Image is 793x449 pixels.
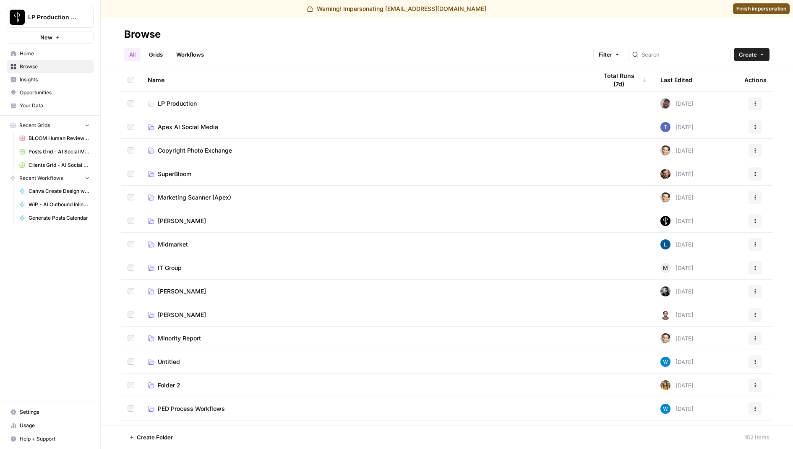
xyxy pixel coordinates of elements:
a: Finish impersonation [733,3,790,14]
span: [PERSON_NAME] [158,217,206,225]
span: M [663,264,668,272]
a: Apex AI Social Media [148,123,584,131]
div: [DATE] [660,380,694,390]
a: SuperBloom [148,170,584,178]
a: Insights [7,73,94,86]
a: Minority Report [148,334,584,343]
img: ek1x7jvswsmo9dhftwa1xhhhh80n [660,169,670,179]
span: [PERSON_NAME] [158,311,206,319]
a: Folder 2 [148,381,584,389]
a: Untitled [148,358,584,366]
span: [PERSON_NAME] [158,287,206,296]
img: e6dqg6lbdbpjqp1a7mpgiwrn07v8 [660,404,670,414]
span: Your Data [20,102,90,109]
img: j7temtklz6amjwtjn5shyeuwpeb0 [660,192,670,202]
div: [DATE] [660,310,694,320]
span: Minority Report [158,334,201,343]
span: Marketing Scanner (Apex) [158,193,231,202]
a: Generate Posts Calendar [16,211,94,225]
span: Recent Grids [19,122,50,129]
span: Folder 2 [158,381,180,389]
img: jujf9ugd1y9aii76pf9yarlb26xy [660,380,670,390]
a: All [124,48,141,61]
a: [PERSON_NAME] [148,217,584,225]
span: Canva Create Design with Image based on Single prompt PERSONALIZED [29,187,90,195]
div: [DATE] [660,404,694,414]
a: Home [7,47,94,60]
input: Search [642,50,727,59]
a: Browse [7,60,94,73]
span: SuperBloom [158,170,191,178]
a: Copyright Photo Exchange [148,146,584,155]
button: New [7,31,94,44]
span: PED Process Workflows [158,405,225,413]
span: Insights [20,76,90,83]
span: Browse [20,63,90,70]
img: e6dqg6lbdbpjqp1a7mpgiwrn07v8 [660,357,670,367]
span: Posts Grid - AI Social Media [29,148,90,156]
span: Create [739,50,757,59]
a: Clients Grid - AI Social Media [16,158,94,172]
img: w50xlh1naze4627dnbfjqd4btcln [660,286,670,296]
a: PED Process Workflows [148,405,584,413]
img: LP Production Workloads Logo [10,10,25,25]
span: Filter [599,50,612,59]
button: Workspace: LP Production Workloads [7,7,94,28]
a: Usage [7,419,94,432]
a: Canva Create Design with Image based on Single prompt PERSONALIZED [16,184,94,198]
a: LP Production [148,99,584,108]
a: Marketing Scanner (Apex) [148,193,584,202]
button: Filter [593,48,625,61]
span: Home [20,50,90,57]
button: Create [734,48,770,61]
div: 152 Items [745,433,770,441]
a: Midmarket [148,240,584,249]
div: Actions [744,68,767,91]
div: [DATE] [660,216,694,226]
img: fdbthlkohqvq3b2ybzi3drh0kqcb [660,310,670,320]
span: New [40,33,52,42]
a: BLOOM Human Review (ver2) [16,132,94,145]
button: Help + Support [7,432,94,446]
a: Grids [144,48,168,61]
img: j7temtklz6amjwtjn5shyeuwpeb0 [660,333,670,343]
div: [DATE] [660,239,694,249]
span: WIP - AI Outbound Inlink Builder from 1 page [29,201,90,208]
div: [DATE] [660,286,694,296]
img: wy7w4sbdaj7qdyha500izznct9l3 [660,216,670,226]
span: Recent Workflows [19,174,63,182]
span: Opportunities [20,89,90,96]
span: Generate Posts Calendar [29,214,90,222]
img: ytzwuzx6khwl459aly6hhom9lt3a [660,239,670,249]
div: Total Runs (7d) [597,68,647,91]
a: Workflows [171,48,209,61]
div: Browse [124,28,161,41]
span: IT Group [158,264,182,272]
div: [DATE] [660,333,694,343]
img: dw2bym9oh1lendkl0jcyb9jgpgea [660,99,670,109]
span: LP Production Workloads [28,13,79,21]
span: BLOOM Human Review (ver2) [29,135,90,142]
span: Clients Grid - AI Social Media [29,161,90,169]
span: Usage [20,422,90,429]
a: Opportunities [7,86,94,99]
div: [DATE] [660,122,694,132]
div: Warning! Impersonating [EMAIL_ADDRESS][DOMAIN_NAME] [307,5,486,13]
span: LP Production [158,99,197,108]
span: Copyright Photo Exchange [158,146,232,155]
a: WIP - AI Outbound Inlink Builder from 1 page [16,198,94,211]
a: IT Group [148,264,584,272]
span: Create Folder [137,433,173,441]
img: j7temtklz6amjwtjn5shyeuwpeb0 [660,145,670,156]
div: [DATE] [660,169,694,179]
a: [PERSON_NAME] [148,287,584,296]
div: [DATE] [660,145,694,156]
span: Untitled [158,358,180,366]
span: Help + Support [20,435,90,443]
a: [PERSON_NAME] [148,311,584,319]
a: Settings [7,405,94,419]
div: [DATE] [660,263,694,273]
div: [DATE] [660,192,694,202]
button: Recent Workflows [7,172,94,184]
span: Settings [20,408,90,416]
